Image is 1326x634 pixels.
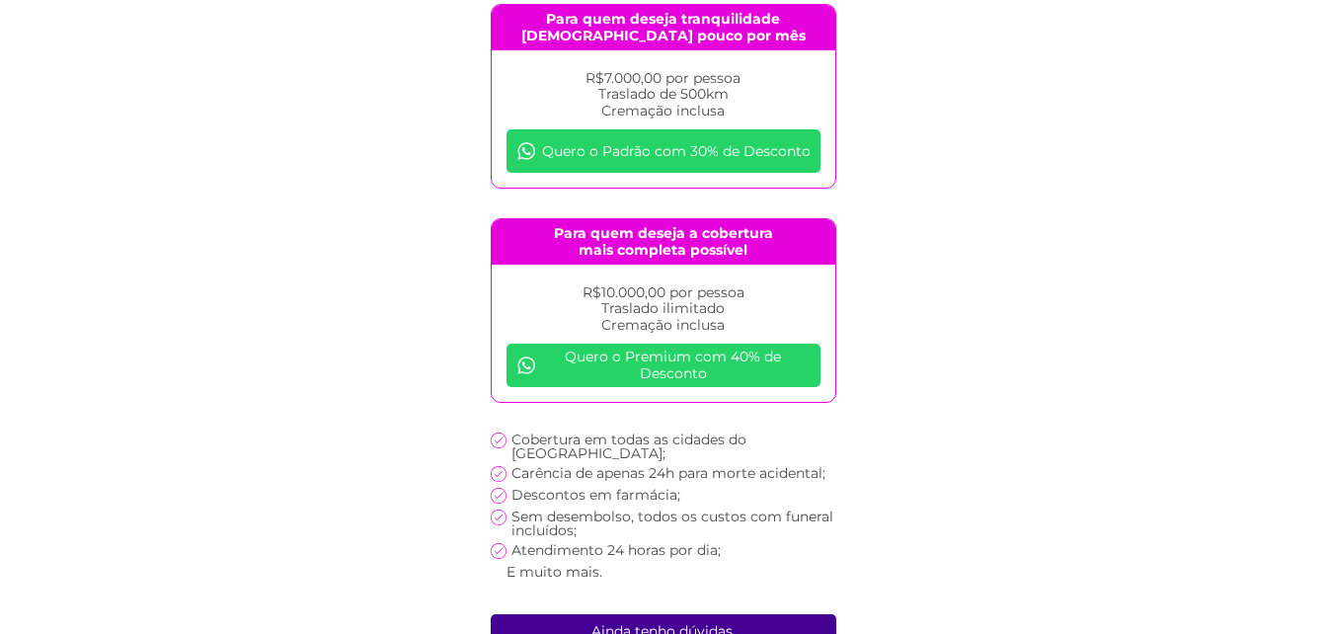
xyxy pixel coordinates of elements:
[511,466,825,480] p: Carência de apenas 24h para morte acidental;
[507,344,820,387] a: Quero o Premium com 40% de Desconto
[507,284,820,334] p: R$10.000,00 por pessoa Traslado ilimitado Cremação inclusa
[507,129,820,173] a: Quero o Padrão com 30% de Desconto
[491,433,507,448] img: check icon
[511,543,721,557] p: Atendimento 24 horas por dia;
[491,543,507,559] img: check icon
[511,488,680,502] p: Descontos em farmácia;
[516,356,536,375] img: whatsapp
[507,70,820,119] p: R$7.000,00 por pessoa Traslado de 500km Cremação inclusa
[491,466,507,482] img: check icon
[511,433,836,460] p: Cobertura em todas as cidades do [GEOGRAPHIC_DATA];
[492,219,835,265] h4: Para quem deseja a cobertura mais completa possível
[507,565,602,579] p: E muito mais.
[511,510,836,537] p: Sem desembolso, todos os custos com funeral incluídos;
[491,488,507,504] img: check icon
[492,5,835,50] h4: Para quem deseja tranquilidade [DEMOGRAPHIC_DATA] pouco por mês
[516,141,536,161] img: whatsapp
[491,510,507,525] img: check icon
